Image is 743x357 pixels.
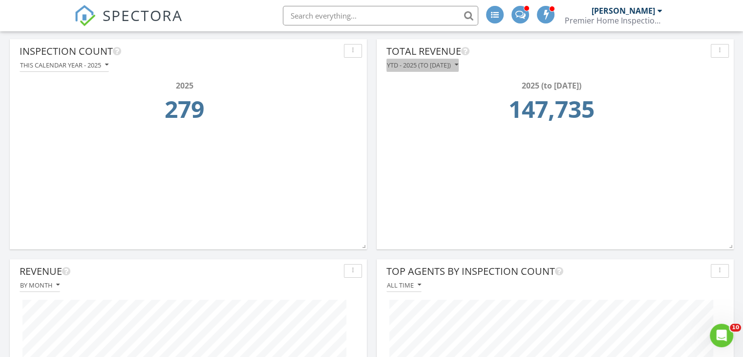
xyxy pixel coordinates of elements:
div: This calendar year - 2025 [20,62,108,68]
td: 147735.0 [389,91,713,133]
div: YTD - 2025 (to [DATE]) [387,62,458,68]
div: All time [387,282,421,289]
div: Inspection Count [20,44,340,59]
button: YTD - 2025 (to [DATE]) [386,59,459,72]
a: SPECTORA [74,13,183,34]
div: Premier Home Inspection Ky LLC [565,16,662,25]
div: 2025 (to [DATE]) [389,80,713,91]
input: Search everything... [283,6,478,25]
button: By month [20,279,60,292]
div: [PERSON_NAME] [592,6,655,16]
button: All time [386,279,422,292]
div: Revenue [20,264,340,279]
span: SPECTORA [103,5,183,25]
div: 2025 [22,80,346,91]
div: Top Agents by Inspection Count [386,264,707,279]
span: 10 [730,324,741,332]
td: 279 [22,91,346,133]
img: The Best Home Inspection Software - Spectora [74,5,96,26]
div: By month [20,282,60,289]
button: This calendar year - 2025 [20,59,109,72]
div: Total Revenue [386,44,707,59]
iframe: Intercom live chat [710,324,733,347]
